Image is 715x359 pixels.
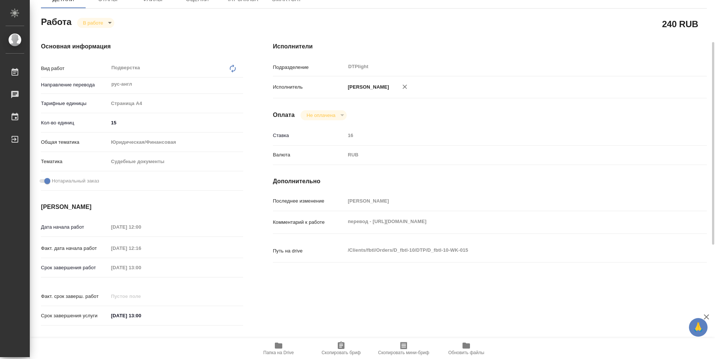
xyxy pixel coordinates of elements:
[52,177,99,185] span: Нотариальный заказ
[41,100,108,107] p: Тарифные единицы
[692,320,705,335] span: 🙏
[41,223,108,231] p: Дата начала работ
[273,83,345,91] p: Исполнитель
[345,130,671,141] input: Пустое поле
[41,139,108,146] p: Общая тематика
[345,244,671,257] textarea: /Clients/fbtl/Orders/D_fbtl-10/DTP/D_fbtl-10-WK-015
[273,177,707,186] h4: Дополнительно
[41,312,108,320] p: Срок завершения услуги
[41,293,108,300] p: Факт. срок заверш. работ
[108,136,243,149] div: Юридическая/Финансовая
[41,158,108,165] p: Тематика
[372,338,435,359] button: Скопировать мини-бриф
[41,81,108,89] p: Направление перевода
[273,197,345,205] p: Последнее изменение
[273,42,707,51] h4: Исполнители
[41,119,108,127] p: Кол-во единиц
[273,219,345,226] p: Комментарий к работе
[273,132,345,139] p: Ставка
[310,338,372,359] button: Скопировать бриф
[689,318,708,337] button: 🙏
[662,18,698,30] h2: 240 RUB
[41,65,108,72] p: Вид работ
[263,350,294,355] span: Папка на Drive
[108,97,243,110] div: Страница А4
[301,110,346,120] div: В работе
[108,310,174,321] input: ✎ Введи что-нибудь
[321,350,360,355] span: Скопировать бриф
[108,262,174,273] input: Пустое поле
[273,151,345,159] p: Валюта
[273,247,345,255] p: Путь на drive
[345,215,671,228] textarea: перевод - [URL][DOMAIN_NAME]
[448,350,484,355] span: Обновить файлы
[41,264,108,271] p: Срок завершения работ
[247,338,310,359] button: Папка на Drive
[41,245,108,252] p: Факт. дата начала работ
[81,20,105,26] button: В работе
[304,112,337,118] button: Не оплачена
[41,203,243,212] h4: [PERSON_NAME]
[435,338,498,359] button: Обновить файлы
[108,117,243,128] input: ✎ Введи что-нибудь
[273,111,295,120] h4: Оплата
[41,42,243,51] h4: Основная информация
[345,149,671,161] div: RUB
[345,196,671,206] input: Пустое поле
[345,83,389,91] p: [PERSON_NAME]
[108,243,174,254] input: Пустое поле
[378,350,429,355] span: Скопировать мини-бриф
[41,15,71,28] h2: Работа
[397,79,413,95] button: Удалить исполнителя
[77,18,114,28] div: В работе
[108,222,174,232] input: Пустое поле
[108,155,243,168] div: Судебные документы
[108,291,174,302] input: Пустое поле
[273,64,345,71] p: Подразделение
